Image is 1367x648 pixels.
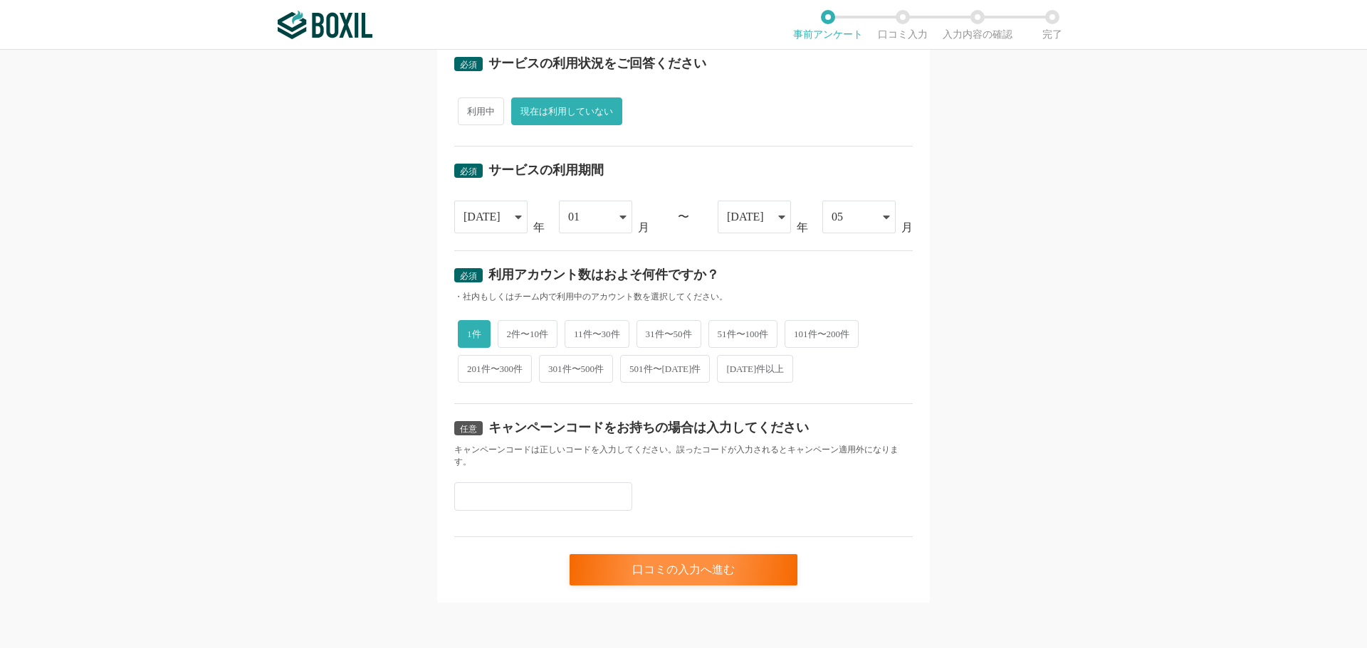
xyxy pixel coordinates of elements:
span: 11件〜30件 [565,320,629,348]
span: [DATE]件以上 [717,355,793,383]
div: 〜 [678,211,689,223]
span: 任意 [460,424,477,434]
div: 月 [638,222,649,233]
span: 501件〜[DATE]件 [620,355,710,383]
div: 05 [832,201,843,233]
div: 年 [533,222,545,233]
span: 301件〜500件 [539,355,613,383]
span: 1件 [458,320,491,348]
div: サービスの利用状況をご回答ください [488,57,706,70]
span: 201件〜300件 [458,355,532,383]
div: 口コミの入力へ進む [570,554,797,585]
div: ・社内もしくはチーム内で利用中のアカウント数を選択してください。 [454,291,913,303]
li: 口コミ入力 [865,10,940,40]
span: 51件〜100件 [708,320,778,348]
span: 31件〜50件 [637,320,701,348]
div: [DATE] [727,201,764,233]
span: 必須 [460,60,477,70]
div: [DATE] [463,201,501,233]
img: ボクシルSaaS_ロゴ [278,11,372,39]
div: サービスの利用期間 [488,164,604,176]
span: 利用中 [458,97,504,125]
div: 年 [797,222,808,233]
span: 必須 [460,166,477,176]
div: キャンペーンコードをお持ちの場合は入力してください [488,421,809,434]
li: 完了 [1015,10,1089,40]
div: 月 [901,222,913,233]
div: 利用アカウント数はおよそ何件ですか？ [488,268,719,281]
div: キャンペーンコードは正しいコードを入力してください。誤ったコードが入力されるとキャンペーン適用外になります。 [454,444,913,468]
div: 01 [568,201,580,233]
span: 101件〜200件 [785,320,859,348]
li: 入力内容の確認 [940,10,1015,40]
span: 2件〜10件 [498,320,558,348]
span: 必須 [460,271,477,281]
span: 現在は利用していない [511,97,622,125]
li: 事前アンケート [790,10,865,40]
